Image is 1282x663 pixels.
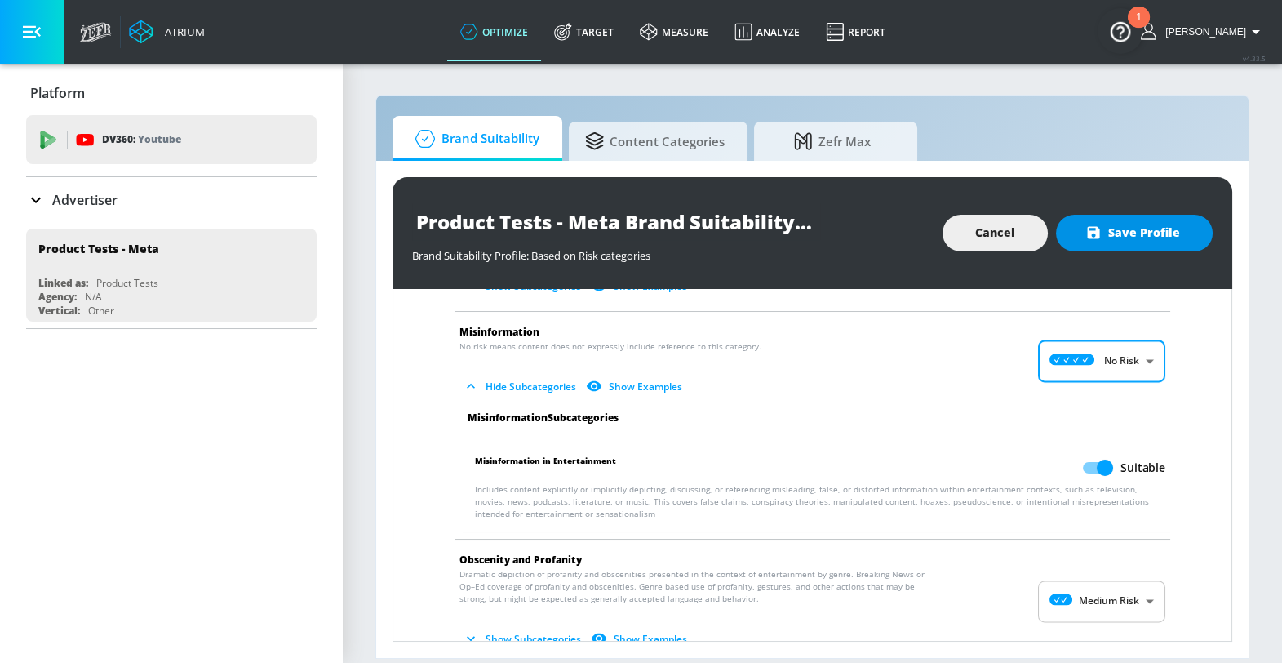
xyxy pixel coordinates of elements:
div: Advertiser [26,177,317,223]
span: login as: shannon.belforti@zefr.com [1159,26,1246,38]
span: Save Profile [1089,223,1180,243]
div: Product Tests - Meta [38,241,159,256]
a: Target [541,2,627,61]
div: Atrium [158,24,205,39]
div: N/A [85,290,102,304]
div: Product Tests - MetaLinked as:Product TestsAgency:N/AVertical:Other [26,229,317,322]
span: Suitable [1120,460,1165,476]
p: Advertiser [52,191,118,209]
span: Cancel [975,223,1015,243]
button: Save Profile [1056,215,1213,251]
div: Product Tests [96,276,158,290]
div: 1 [1136,17,1142,38]
p: Includes content explicitly or implicitly depicting, discussing, or referencing misleading, false... [475,483,1165,520]
button: Hide Subcategories [459,373,583,400]
button: Show Subcategories [459,625,588,652]
div: Agency: [38,290,77,304]
div: Other [88,304,114,318]
span: Zefr Max [770,122,894,161]
span: v 4.33.5 [1243,54,1266,63]
div: Platform [26,70,317,116]
p: DV360: [102,131,181,149]
span: Obscenity and Profanity [459,553,582,567]
button: Cancel [943,215,1048,251]
button: Show Examples [588,625,694,652]
a: Atrium [129,20,205,44]
button: Open Resource Center, 1 new notification [1098,8,1143,54]
p: No Risk [1104,354,1139,369]
a: measure [627,2,721,61]
div: Linked as: [38,276,88,290]
span: Misinformation [459,325,539,339]
span: Brand Suitability [409,119,539,158]
a: optimize [447,2,541,61]
div: Misinformation Subcategories [455,412,1178,425]
p: Platform [30,84,85,102]
a: Analyze [721,2,813,61]
span: Misinformation in Entertainment [475,452,616,483]
button: Show Examples [583,373,689,400]
p: Medium Risk [1079,594,1139,609]
span: Dramatic depiction of profanity and obscenities presented in the context of entertainment by genr... [459,568,935,605]
div: DV360: Youtube [26,115,317,164]
div: Brand Suitability Profile: Based on Risk categories [412,240,926,263]
span: No risk means content does not expressly include reference to this category. [459,340,761,353]
p: Youtube [138,131,181,148]
div: Vertical: [38,304,80,318]
span: Content Categories [585,122,725,161]
a: Report [813,2,898,61]
button: [PERSON_NAME] [1141,22,1266,42]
